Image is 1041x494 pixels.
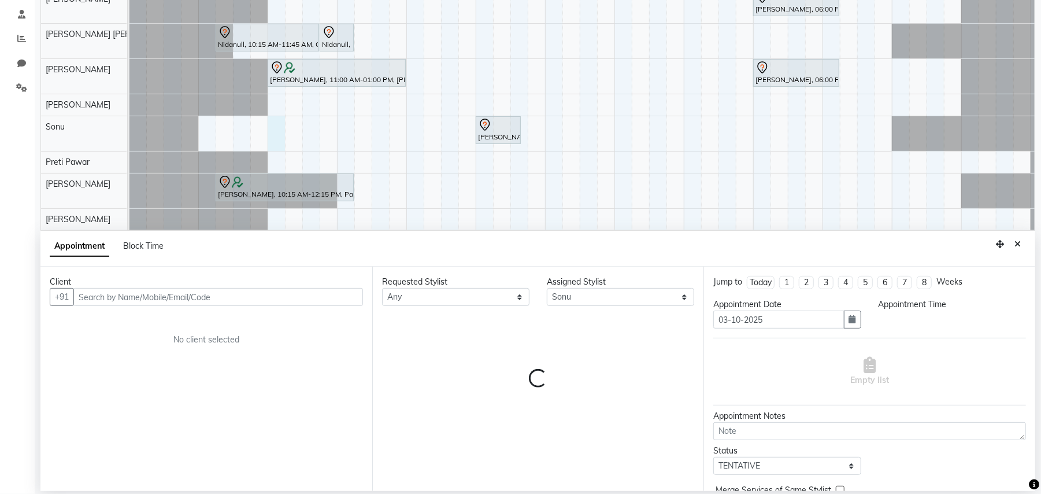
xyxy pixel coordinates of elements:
[46,157,90,167] span: Preti Pawar
[779,276,794,289] li: 1
[917,276,932,289] li: 8
[877,276,892,289] li: 6
[46,121,65,132] span: Sonu
[897,276,912,289] li: 7
[217,25,318,50] div: Nidanull, 10:15 AM-11:45 AM, Color - Root Touch Up ( 2 Inches )
[713,445,861,457] div: Status
[50,288,74,306] button: +91
[850,357,889,386] span: Empty list
[46,214,110,224] span: [PERSON_NAME]
[713,276,742,288] div: Jump to
[217,175,353,200] div: [PERSON_NAME], 10:15 AM-12:15 PM, Party Makeup
[713,298,861,311] div: Appointment Date
[879,298,1026,311] div: Appointment Time
[321,25,353,50] div: Nidanull, 11:45 AM-12:15 PM, Cut & Style - Blow-Dry
[858,276,873,289] li: 5
[46,29,177,39] span: [PERSON_NAME] [PERSON_NAME]
[818,276,833,289] li: 3
[46,179,110,189] span: [PERSON_NAME]
[73,288,363,306] input: Search by Name/Mobile/Email/Code
[1009,235,1026,253] button: Close
[936,276,962,288] div: Weeks
[123,241,164,251] span: Block Time
[269,61,405,85] div: [PERSON_NAME], 11:00 AM-01:00 PM, [PERSON_NAME] - [DEMOGRAPHIC_DATA] Haircut (Pre-Wash, Cut & Style)
[754,61,838,85] div: [PERSON_NAME], 06:00 PM-07:15 PM, Cut & Style - Blow-Dry
[46,99,110,110] span: [PERSON_NAME]
[477,118,520,142] div: [PERSON_NAME], 02:00 PM-02:40 PM, Eyebrows threading
[750,277,772,289] div: Today
[713,410,1026,422] div: Appointment Notes
[799,276,814,289] li: 2
[50,276,363,288] div: Client
[77,334,335,346] div: No client selected
[50,236,109,257] span: Appointment
[713,311,844,329] input: yyyy-mm-dd
[838,276,853,289] li: 4
[46,64,110,75] span: [PERSON_NAME]
[382,276,529,288] div: Requested Stylist
[547,276,694,288] div: Assigned Stylist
